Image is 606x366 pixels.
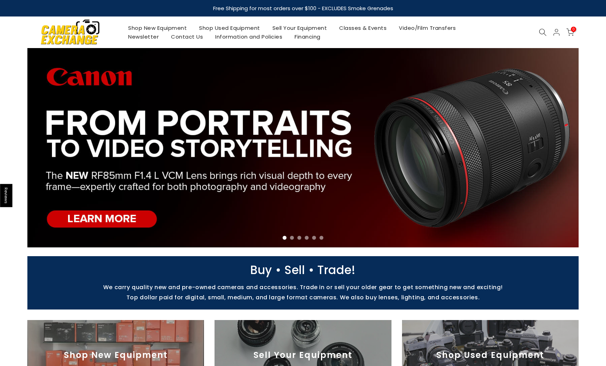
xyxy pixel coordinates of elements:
[122,32,165,41] a: Newsletter
[24,267,582,273] p: Buy • Sell • Trade!
[289,32,327,41] a: Financing
[24,294,582,301] p: Top dollar paid for digital, small, medium, and large format cameras. We also buy lenses, lightin...
[266,24,333,32] a: Sell Your Equipment
[193,24,266,32] a: Shop Used Equipment
[213,5,393,12] strong: Free Shipping for most orders over $100 - EXCLUDES Smoke Grenades
[165,32,209,41] a: Contact Us
[290,236,294,240] li: Page dot 2
[333,24,393,32] a: Classes & Events
[312,236,316,240] li: Page dot 5
[305,236,309,240] li: Page dot 4
[24,284,582,291] p: We carry quality new and pre-owned cameras and accessories. Trade in or sell your older gear to g...
[209,32,289,41] a: Information and Policies
[320,236,323,240] li: Page dot 6
[283,236,286,240] li: Page dot 1
[297,236,301,240] li: Page dot 3
[393,24,462,32] a: Video/Film Transfers
[571,27,576,32] span: 0
[122,24,193,32] a: Shop New Equipment
[566,28,574,36] a: 0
